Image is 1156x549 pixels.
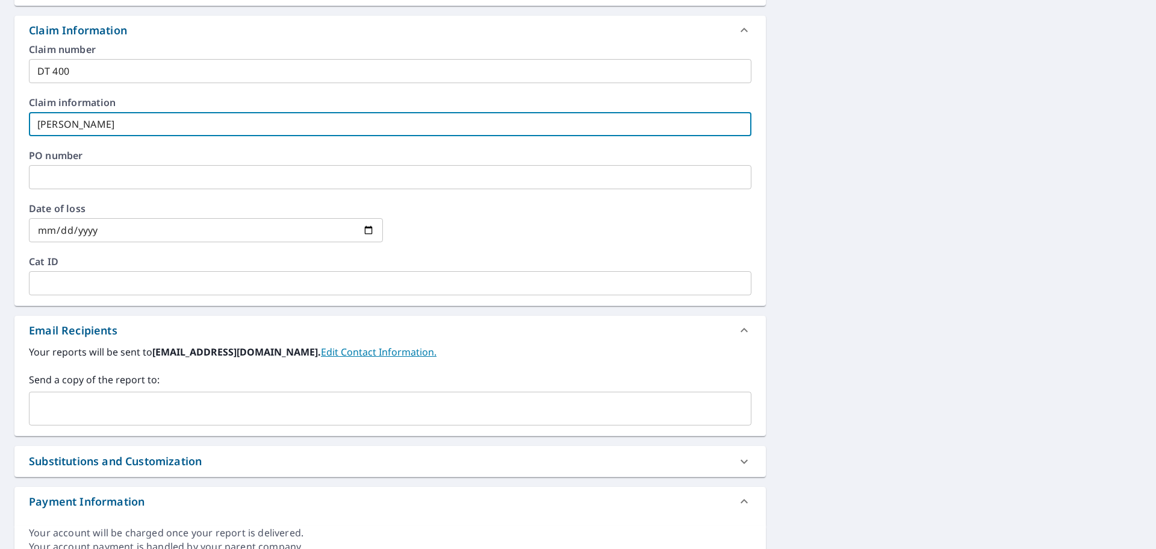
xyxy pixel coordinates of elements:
[29,98,751,107] label: Claim information
[29,372,751,387] label: Send a copy of the report to:
[29,151,751,160] label: PO number
[14,16,766,45] div: Claim Information
[321,345,437,359] a: EditContactInfo
[29,322,117,339] div: Email Recipients
[14,446,766,477] div: Substitutions and Customization
[152,345,321,359] b: [EMAIL_ADDRESS][DOMAIN_NAME].
[14,316,766,345] div: Email Recipients
[29,453,202,469] div: Substitutions and Customization
[29,494,144,510] div: Payment Information
[29,45,751,54] label: Claim number
[29,345,751,359] label: Your reports will be sent to
[29,526,751,540] div: Your account will be charged once your report is delivered.
[29,204,383,213] label: Date of loss
[29,22,127,39] div: Claim Information
[14,487,766,516] div: Payment Information
[29,257,751,266] label: Cat ID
